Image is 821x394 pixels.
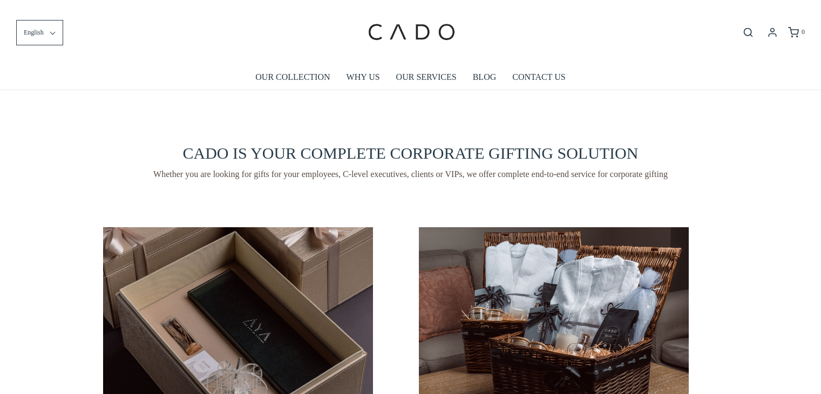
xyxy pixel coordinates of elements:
span: English [24,28,44,38]
a: WHY US [347,65,380,90]
a: CONTACT US [512,65,565,90]
span: 0 [802,28,805,36]
a: OUR COLLECTION [255,65,330,90]
button: English [16,20,63,45]
img: cadogifting [365,8,457,57]
a: BLOG [473,65,497,90]
a: OUR SERVICES [396,65,457,90]
a: 0 [787,27,805,38]
span: CADO IS YOUR COMPLETE CORPORATE GIFTING SOLUTION [183,144,639,162]
span: Whether you are looking for gifts for your employees, C-level executives, clients or VIPs, we off... [103,168,718,181]
button: Open search bar [738,26,758,38]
